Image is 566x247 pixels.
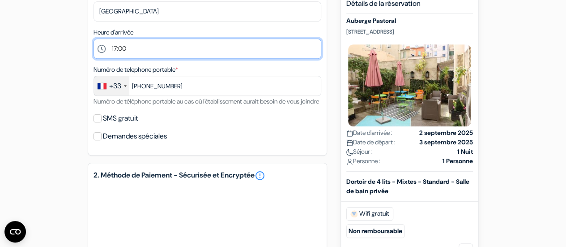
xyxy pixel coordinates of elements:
strong: 1 Personne [443,156,473,166]
span: Date d'arrivée : [346,128,392,138]
span: Wifi gratuit [346,207,393,221]
img: calendar.svg [346,139,353,146]
img: calendar.svg [346,130,353,137]
small: Numéro de téléphone portable au cas où l'établissement aurait besoin de vous joindre [94,97,319,105]
p: [STREET_ADDRESS] [346,28,473,35]
b: Dortoir de 4 lits - Mixtes - Standard - Salle de bain privée [346,178,469,195]
strong: 3 septembre 2025 [419,138,473,147]
button: Ouvrir le widget CMP [4,221,26,243]
label: Heure d'arrivée [94,28,133,37]
h5: Auberge Pastoral [346,17,473,25]
img: moon.svg [346,149,353,156]
span: Personne : [346,156,380,166]
label: Demandes spéciales [103,130,167,143]
div: +33 [109,81,121,91]
div: France: +33 [94,76,129,95]
label: SMS gratuit [103,112,138,125]
input: 6 12 34 56 78 [94,76,321,96]
span: Séjour : [346,147,373,156]
strong: 1 Nuit [457,147,473,156]
span: Date de départ : [346,138,396,147]
img: free_wifi.svg [350,210,357,217]
img: user_icon.svg [346,158,353,165]
h5: 2. Méthode de Paiement - Sécurisée et Encryptée [94,170,321,181]
small: Non remboursable [346,224,404,238]
strong: 2 septembre 2025 [419,128,473,138]
a: error_outline [255,170,265,181]
label: Numéro de telephone portable [94,65,178,74]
